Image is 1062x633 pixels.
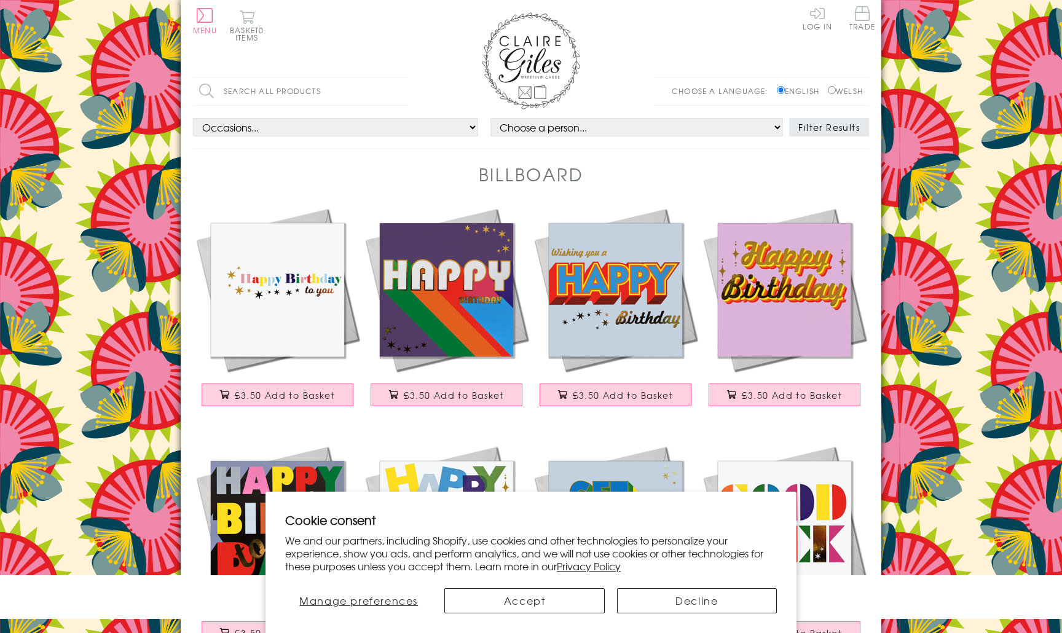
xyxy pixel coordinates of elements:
[789,118,869,136] button: Filter Results
[396,77,408,105] input: Search
[193,205,362,419] a: Birthday Card, Happy Birthday to You, Rainbow colours, with gold foil £3.50 Add to Basket
[235,389,335,401] span: £3.50 Add to Basket
[285,511,777,529] h2: Cookie consent
[531,205,700,374] img: Birthday Card, Wishing you a Happy Birthday, Block letters, with gold foil
[202,383,354,406] button: £3.50 Add to Basket
[700,443,869,612] img: Good Luck Card, Rainbow stencil letters, with gold foil
[742,389,842,401] span: £3.50 Add to Basket
[777,85,825,96] label: English
[193,205,362,374] img: Birthday Card, Happy Birthday to You, Rainbow colours, with gold foil
[371,383,523,406] button: £3.50 Add to Basket
[700,205,869,374] img: Birthday Card, Happy Birthday, Pink background and stars, with gold foil
[362,443,531,612] img: Birthday Card, Scattered letters with stars and gold foil
[404,389,504,401] span: £3.50 Add to Basket
[777,86,785,94] input: English
[362,205,531,374] img: Birthday Card, Happy Birthday, Rainbow colours, with gold foil
[672,85,774,96] p: Choose a language:
[193,77,408,105] input: Search all products
[285,534,777,572] p: We and our partners, including Shopify, use cookies and other technologies to personalize your ex...
[803,6,832,30] a: Log In
[849,6,875,30] span: Trade
[479,162,584,187] h1: Billboard
[709,383,861,406] button: £3.50 Add to Basket
[193,8,217,34] button: Menu
[828,85,863,96] label: Welsh
[531,205,700,419] a: Birthday Card, Wishing you a Happy Birthday, Block letters, with gold foil £3.50 Add to Basket
[828,86,836,94] input: Welsh
[230,10,264,41] button: Basket0 items
[849,6,875,33] a: Trade
[444,588,604,613] button: Accept
[362,205,531,419] a: Birthday Card, Happy Birthday, Rainbow colours, with gold foil £3.50 Add to Basket
[235,25,264,43] span: 0 items
[531,443,700,612] img: Get Well Card, Rainbow block letters and stars, with gold foil
[482,12,580,109] img: Claire Giles Greetings Cards
[193,443,362,612] img: Birthday Card, Happy Birthday to you, Block of letters, with gold foil
[557,559,621,573] a: Privacy Policy
[617,588,777,613] button: Decline
[193,25,217,36] span: Menu
[573,389,673,401] span: £3.50 Add to Basket
[700,205,869,419] a: Birthday Card, Happy Birthday, Pink background and stars, with gold foil £3.50 Add to Basket
[299,593,418,608] span: Manage preferences
[540,383,692,406] button: £3.50 Add to Basket
[285,588,432,613] button: Manage preferences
